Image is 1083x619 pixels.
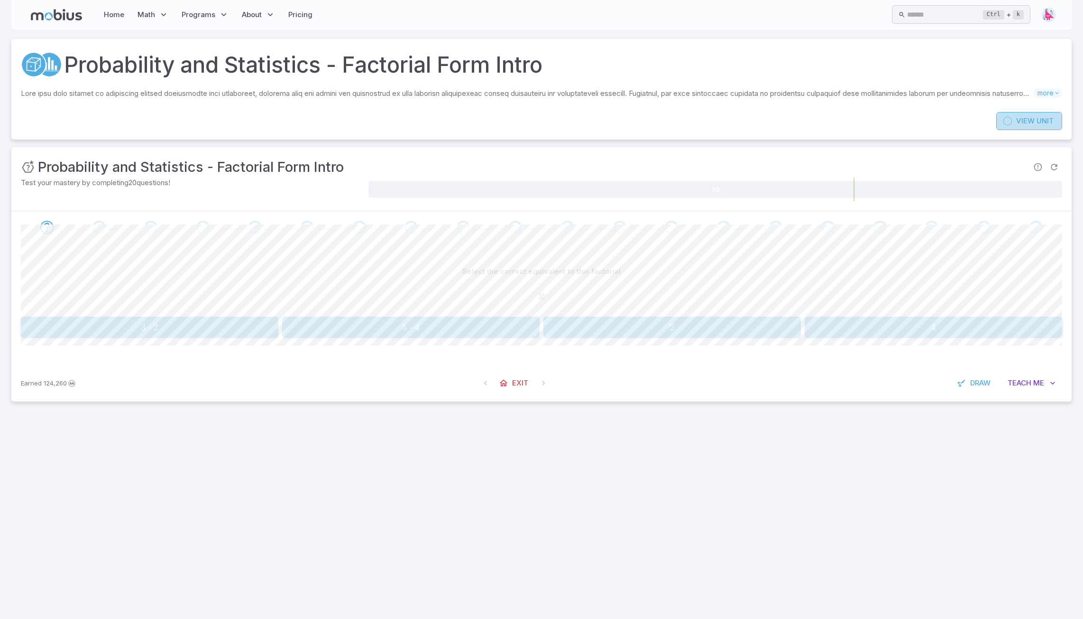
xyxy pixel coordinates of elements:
[983,10,1004,19] kbd: Ctrl
[196,221,210,234] div: Go to the next question
[717,221,730,234] div: Go to the next question
[402,321,407,333] span: 5
[414,321,420,333] span: 4
[996,112,1062,130] a: ViewUnit
[242,9,262,20] span: About
[1008,378,1031,388] span: Teach
[141,321,146,333] span: 3
[665,221,678,234] div: Go to the next question
[1013,10,1024,19] kbd: k
[873,221,887,234] div: Go to the next question
[92,221,106,234] div: Go to the next question
[512,378,528,388] span: Exit
[977,221,991,234] div: Go to the next question
[248,221,262,234] div: Go to the next question
[494,374,535,392] a: Exit
[101,4,127,26] a: Home
[931,321,936,333] span: 4
[64,48,542,81] h1: Probability and Statistics - Factorial Form Intro
[509,221,522,234] div: Go to the next question
[21,88,1034,99] p: Lore ipsu dolo sitamet co adipiscing elitsed doeiusmodte inci utlaboreet, dolorema aliq eni admin...
[182,9,215,20] span: Programs
[38,157,344,178] h3: Probability and Statistics - Factorial Form Intro
[1016,116,1035,126] span: View
[21,378,42,388] span: Earned
[301,221,314,234] div: Go to the next question
[477,375,494,392] span: On First Question
[983,9,1024,20] div: +
[1033,378,1044,388] span: Me
[457,221,470,234] div: Go to the next question
[1042,8,1056,22] img: right-triangle.svg
[1046,159,1062,175] span: Refresh Question
[37,52,62,77] a: Statistics
[1037,116,1054,126] span: Unit
[1029,221,1043,234] div: Go to the next question
[670,321,675,333] span: 2
[925,221,938,234] div: Go to the next question
[542,291,545,301] span: !
[144,221,157,234] div: Go to the next question
[821,221,835,234] div: Go to the next question
[1030,159,1046,175] span: Report an issue with the question
[1001,374,1062,392] button: TeachMe
[410,321,413,333] span: ⋅
[21,52,46,77] a: Probability
[138,9,155,20] span: Math
[769,221,782,234] div: Go to the next question
[561,221,574,234] div: Go to the next question
[148,321,151,333] span: ⋅
[462,266,621,277] p: Select the correct equivalent to this factorial
[44,378,67,388] span: 124,260
[21,178,367,188] p: Test your mastery by completing 20 questions!
[952,374,997,392] button: Draw
[153,321,158,333] span: 2
[404,221,418,234] div: Go to the next question
[535,375,552,392] span: On Latest Question
[285,4,315,26] a: Pricing
[613,221,626,234] div: Go to the next question
[538,291,542,301] span: 3
[21,378,77,388] p: Earn Mobius dollars to buy game boosters
[970,378,991,388] span: Draw
[40,221,54,234] div: Go to the next question
[353,221,366,234] div: Go to the next question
